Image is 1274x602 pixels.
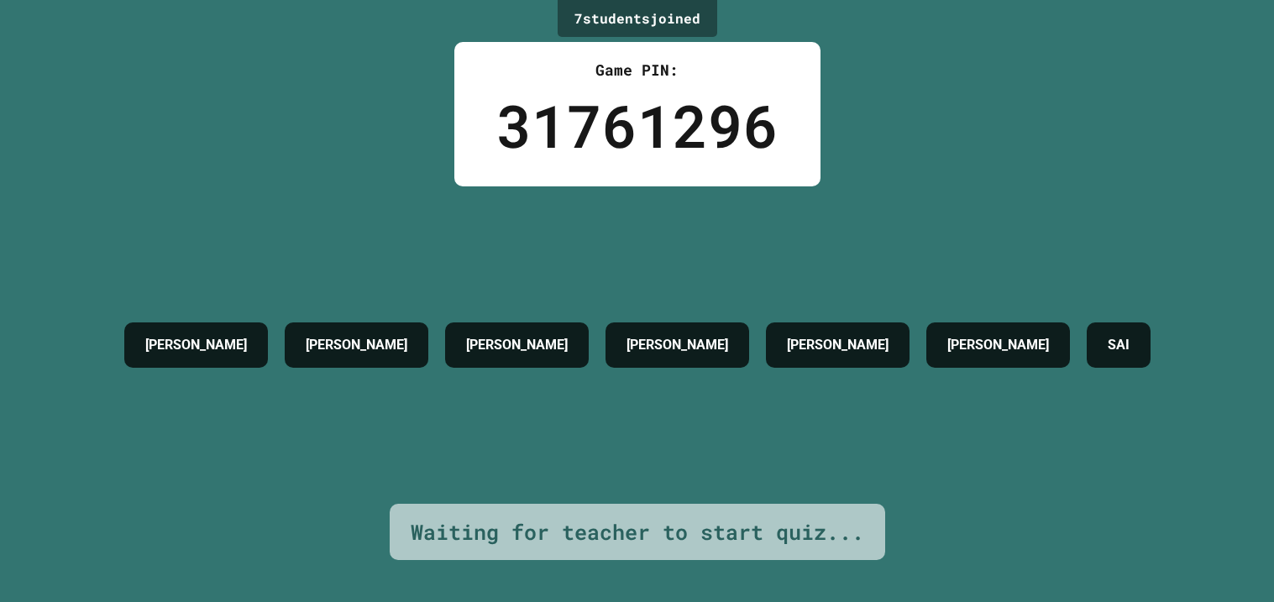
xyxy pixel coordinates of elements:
div: Game PIN: [496,59,779,81]
h4: SAI [1108,335,1130,355]
h4: [PERSON_NAME] [306,335,407,355]
div: 31761296 [496,81,779,170]
div: Waiting for teacher to start quiz... [411,516,864,548]
h4: [PERSON_NAME] [787,335,889,355]
h4: [PERSON_NAME] [947,335,1049,355]
h4: [PERSON_NAME] [466,335,568,355]
h4: [PERSON_NAME] [145,335,247,355]
h4: [PERSON_NAME] [627,335,728,355]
